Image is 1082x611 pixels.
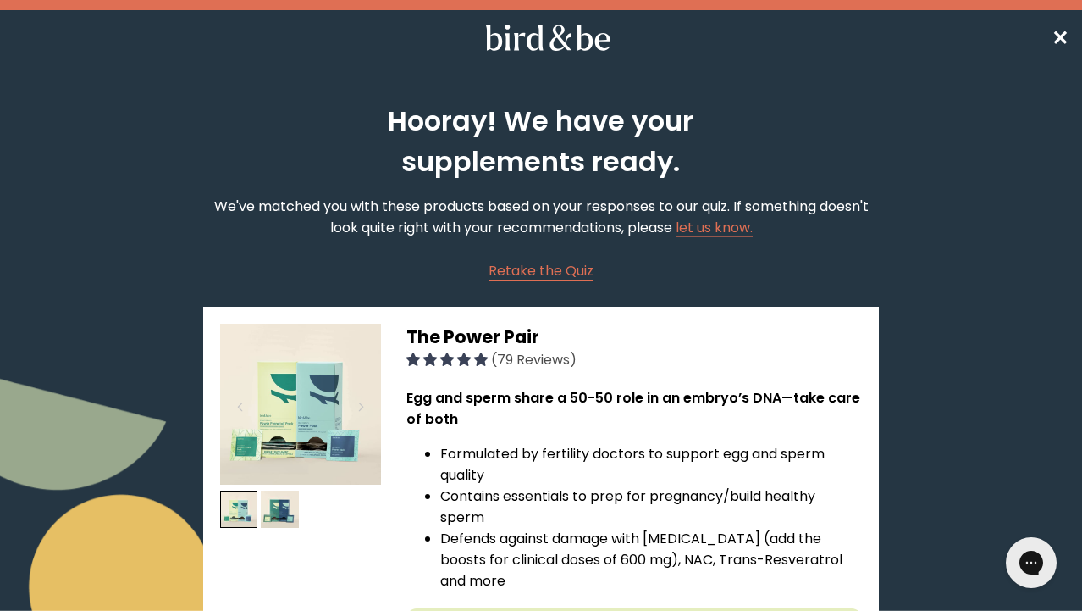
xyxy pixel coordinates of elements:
span: 4.92 stars [406,350,491,369]
li: Contains essentials to prep for pregnancy/build healthy sperm [440,486,863,528]
p: We've matched you with these products based on your responses to our quiz. If something doesn't l... [203,196,880,238]
li: Defends against damage with [MEDICAL_DATA] (add the boosts for clinical doses of 600 mg), NAC, Tr... [440,528,863,592]
a: Retake the Quiz [489,260,593,281]
img: thumbnail image [220,324,381,485]
strong: Egg and sperm share a 50-50 role in an embryo’s DNA—take care of both [406,388,860,429]
iframe: Gorgias live chat messenger [997,531,1065,594]
img: thumbnail image [220,491,258,529]
span: (79 Reviews) [491,350,577,369]
img: thumbnail image [261,491,299,529]
a: ✕ [1052,23,1068,53]
span: The Power Pair [406,325,539,349]
a: let us know. [676,218,753,237]
span: ✕ [1052,24,1068,52]
h2: Hooray! We have your supplements ready. [338,101,743,182]
li: Formulated by fertility doctors to support egg and sperm quality [440,443,863,486]
span: Retake the Quiz [489,261,593,281]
